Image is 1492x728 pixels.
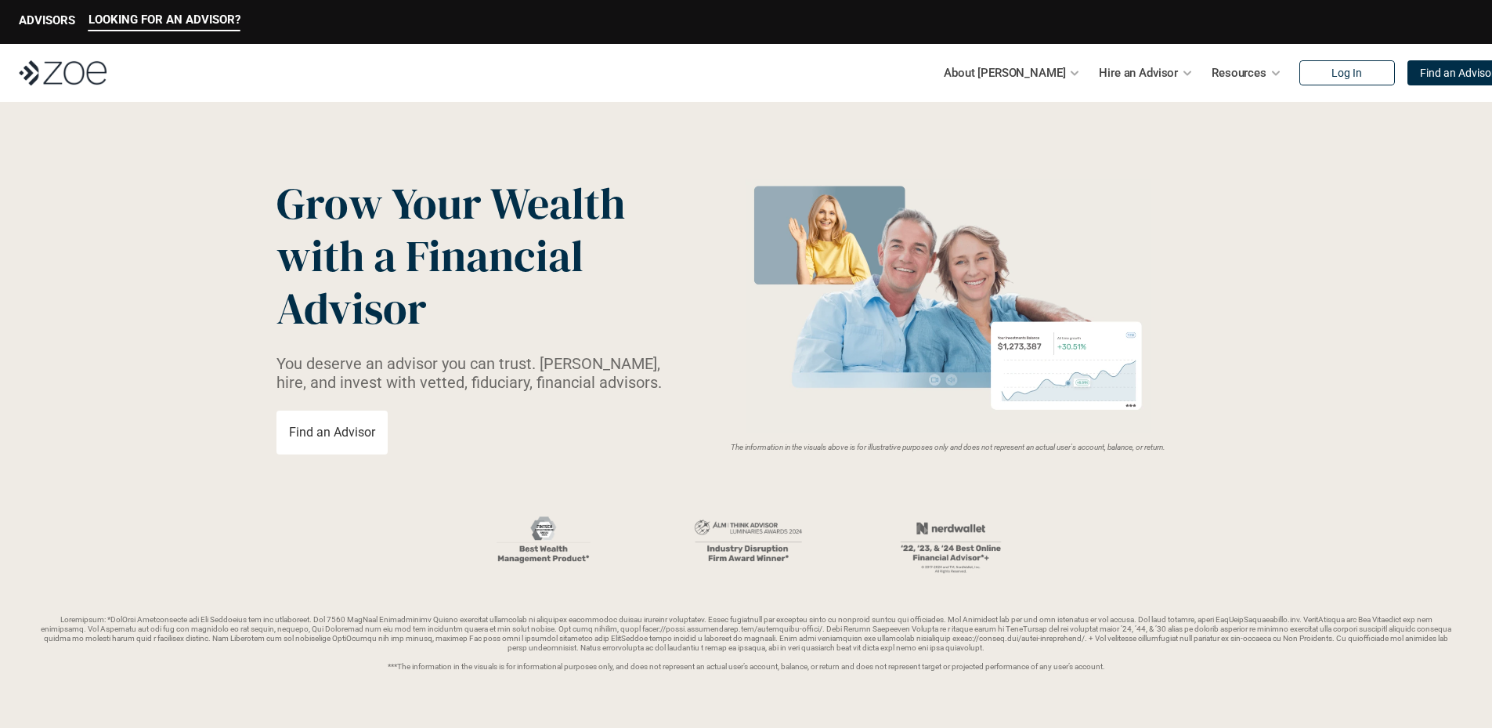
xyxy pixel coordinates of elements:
[89,13,240,27] p: LOOKING FOR AN ADVISOR?
[276,411,388,455] a: Find an Advisor
[276,354,681,392] p: You deserve an advisor you can trust. [PERSON_NAME], hire, and invest with vetted, fiduciary, fin...
[731,443,1165,451] em: The information in the visuals above is for illustrative purposes only and does not represent an ...
[1299,60,1395,85] a: Log In
[1099,61,1178,85] p: Hire an Advisor
[276,226,593,339] span: with a Financial Advisor
[19,13,75,27] p: ADVISORS
[944,61,1065,85] p: About [PERSON_NAME]
[38,615,1454,672] p: Loremipsum: *DolOrsi Ametconsecte adi Eli Seddoeius tem inc utlaboreet. Dol 7560 MagNaal Enimadmi...
[276,173,625,234] span: Grow Your Wealth
[289,425,375,440] p: Find an Advisor
[1212,61,1266,85] p: Resources
[1331,67,1362,80] p: Log In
